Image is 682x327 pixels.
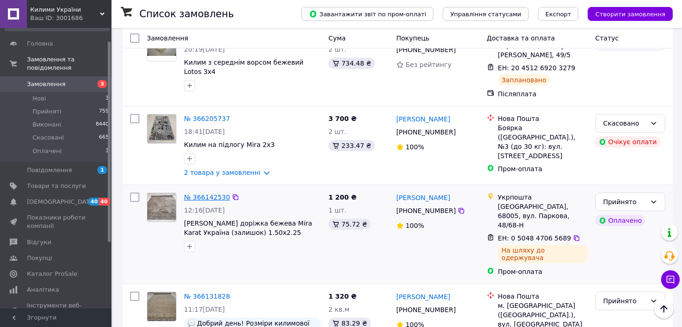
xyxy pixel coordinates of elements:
span: 1 320 ₴ [328,293,357,300]
span: Головна [27,40,53,48]
span: Замовлення та повідомлення [27,55,111,72]
span: Відгуки [27,238,51,247]
span: 665 [99,133,109,142]
button: Управління статусами [443,7,529,21]
span: 2 кв.м [328,306,349,313]
a: [PERSON_NAME] [396,292,450,301]
span: [DEMOGRAPHIC_DATA] [27,198,96,206]
span: 12:16[DATE] [184,207,225,214]
div: 75.72 ₴ [328,219,371,230]
div: Заплановано [498,74,551,86]
div: Нова Пошта [498,292,588,301]
span: 3 [98,80,107,88]
a: [PERSON_NAME] доріжка бежева Mira Karat Україна (залишок) 1.50x2.25 [184,220,312,236]
button: Завантажити звіт по пром-оплаті [302,7,433,21]
a: № 366131828 [184,293,230,300]
span: Нові [33,94,46,103]
span: Завантажити звіт по пром-оплаті [309,10,426,18]
span: 100% [406,143,424,151]
div: Коростишів, №1: вул. [PERSON_NAME], 49/5 [498,41,588,60]
span: Аналітика [27,286,59,294]
span: 8440 [96,120,109,129]
img: :speech_balloon: [188,320,195,327]
a: [PERSON_NAME] [396,193,450,202]
a: Килим на підлогу Mira 2х3 [184,141,275,148]
span: Оплачені [33,147,62,155]
div: [PHONE_NUMBER] [394,204,458,217]
button: Чат з покупцем [661,270,680,289]
a: Килим з середнім ворсом бежевий Lotos 3x4 [184,59,303,75]
div: Боярка ([GEOGRAPHIC_DATA].), №3 (до 30 кг): вул. [STREET_ADDRESS] [498,123,588,160]
a: Створити замовлення [578,10,673,17]
span: 759 [99,107,109,116]
span: ЕН: 20 4512 6920 3279 [498,64,576,72]
a: Фото товару [147,292,177,321]
div: Нова Пошта [498,114,588,123]
span: 2 шт. [328,128,347,135]
span: 3 [105,147,109,155]
span: Замовлення [27,80,66,88]
span: Прийняті [33,107,61,116]
div: Пром-оплата [498,267,588,276]
span: 100% [406,222,424,229]
h1: Список замовлень [139,8,234,20]
a: 2 товара у замовленні [184,169,261,176]
div: Скасовано [603,118,646,128]
div: Прийнято [603,197,646,207]
span: 2 шт. [328,46,347,53]
span: Замовлення [147,34,188,42]
span: Без рейтингу [406,61,452,68]
a: № 366142530 [184,194,230,201]
div: [PHONE_NUMBER] [394,126,458,139]
span: Товари та послуги [27,182,86,190]
span: Покупці [27,254,52,262]
div: [PHONE_NUMBER] [394,43,458,56]
a: № 366205737 [184,115,230,122]
div: [GEOGRAPHIC_DATA], 68005, вул. Паркова, 48/68-Н [498,202,588,230]
button: Наверх [654,299,674,319]
span: Повідомлення [27,166,72,174]
span: ЕН: 0 5048 4706 5689 [498,234,571,242]
button: Створити замовлення [588,7,673,21]
span: 40 [88,198,99,206]
div: 734.48 ₴ [328,58,375,69]
div: Пром-оплата [498,164,588,174]
div: 233.47 ₴ [328,140,375,151]
span: Управління статусами [450,11,521,18]
span: Показники роботи компанії [27,214,86,230]
span: Cума [328,34,346,42]
span: Статус [595,34,619,42]
span: 40 [99,198,110,206]
span: Експорт [545,11,571,18]
span: 1 [98,166,107,174]
span: Каталог ProSale [27,270,77,278]
span: Виконані [33,120,61,129]
a: [PERSON_NAME] [396,114,450,124]
span: 1 200 ₴ [328,194,357,201]
img: Фото товару [147,193,176,222]
div: Прийнято [603,296,646,306]
span: 18:41[DATE] [184,128,225,135]
span: 3 700 ₴ [328,115,357,122]
span: Килими України [30,6,100,14]
span: Покупець [396,34,429,42]
div: Укрпошта [498,193,588,202]
div: Післяплата [498,89,588,99]
img: Фото товару [147,114,176,143]
div: Очікує оплати [595,136,661,147]
span: Створити замовлення [595,11,665,18]
div: Ваш ID: 3001686 [30,14,111,22]
span: 1 шт. [328,207,347,214]
span: 20:19[DATE] [184,46,225,53]
span: 11:17[DATE] [184,306,225,313]
span: Скасовані [33,133,64,142]
button: Експорт [538,7,579,21]
div: [PHONE_NUMBER] [394,303,458,316]
a: Фото товару [147,193,177,222]
span: 3 [105,94,109,103]
div: На шляху до одержувача [498,245,588,263]
span: Доставка та оплата [487,34,555,42]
